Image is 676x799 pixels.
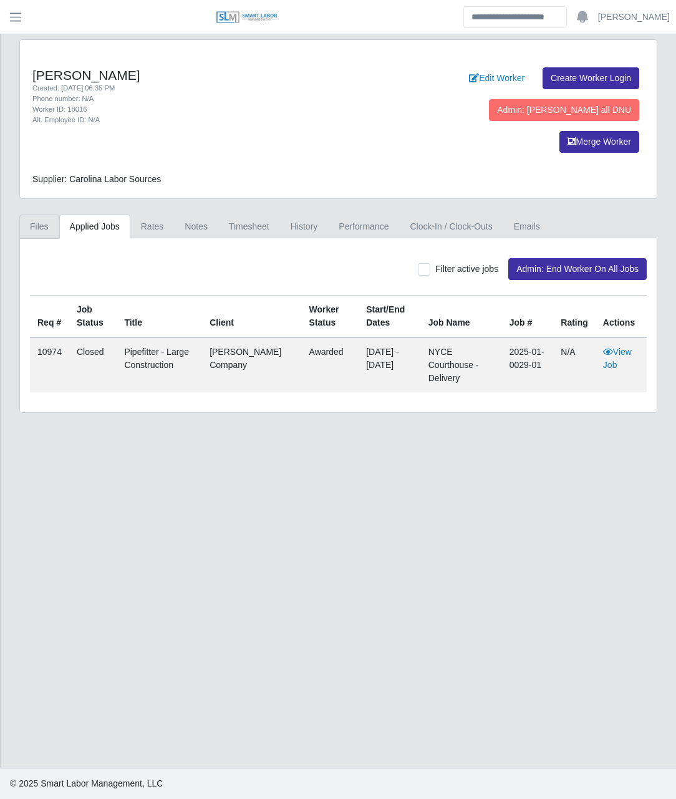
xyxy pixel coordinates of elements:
[489,99,639,121] button: Admin: [PERSON_NAME] all DNU
[399,215,503,239] a: Clock-In / Clock-Outs
[69,337,117,392] td: Closed
[19,215,59,239] a: Files
[328,215,399,239] a: Performance
[553,296,596,338] th: Rating
[302,337,359,392] td: awarded
[174,215,218,239] a: Notes
[598,11,670,24] a: [PERSON_NAME]
[117,296,202,338] th: Title
[32,67,382,83] h4: [PERSON_NAME]
[359,296,421,338] th: Start/End Dates
[603,347,632,370] a: View Job
[32,174,161,184] span: Supplier: Carolina Labor Sources
[502,296,554,338] th: Job #
[435,264,498,274] span: Filter active jobs
[596,296,647,338] th: Actions
[502,337,554,392] td: 2025-01-0029-01
[117,337,202,392] td: Pipefitter - Large Construction
[559,131,639,153] button: Merge Worker
[32,104,382,115] div: Worker ID: 18016
[32,94,382,104] div: Phone number: N/A
[32,83,382,94] div: Created: [DATE] 06:35 PM
[359,337,421,392] td: [DATE] - [DATE]
[130,215,175,239] a: Rates
[202,296,301,338] th: Client
[32,115,382,125] div: Alt. Employee ID: N/A
[302,296,359,338] th: Worker Status
[10,778,163,788] span: © 2025 Smart Labor Management, LLC
[421,337,502,392] td: NYCE Courthouse - Delivery
[216,11,278,24] img: SLM Logo
[30,296,69,338] th: Req #
[202,337,301,392] td: [PERSON_NAME] Company
[218,215,280,239] a: Timesheet
[461,67,533,89] a: Edit Worker
[553,337,596,392] td: N/A
[69,296,117,338] th: Job Status
[508,258,647,280] button: Admin: End Worker On All Jobs
[59,215,130,239] a: Applied Jobs
[421,296,502,338] th: Job Name
[503,215,551,239] a: Emails
[30,337,69,392] td: 10974
[280,215,329,239] a: History
[543,67,639,89] a: Create Worker Login
[463,6,567,28] input: Search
